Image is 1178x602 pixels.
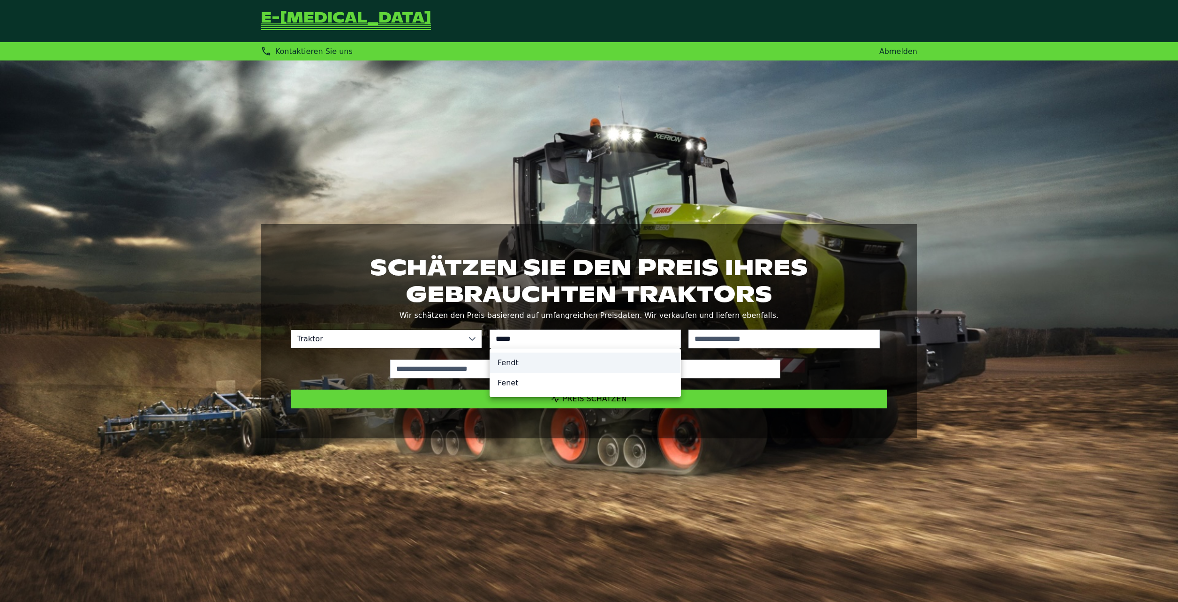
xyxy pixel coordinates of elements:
[261,11,431,31] a: Zurück zur Startseite
[563,394,627,403] span: Preis schätzen
[490,349,680,397] ul: Option List
[291,390,887,408] button: Preis schätzen
[291,254,887,307] h1: Schätzen Sie den Preis Ihres gebrauchten Traktors
[291,330,463,348] span: Traktor
[490,353,680,373] li: Fendt
[879,47,917,56] a: Abmelden
[291,309,887,322] p: Wir schätzen den Preis basierend auf umfangreichen Preisdaten. Wir verkaufen und liefern ebenfalls.
[490,373,680,393] li: Fenet
[261,46,353,57] div: Kontaktieren Sie uns
[275,47,353,56] span: Kontaktieren Sie uns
